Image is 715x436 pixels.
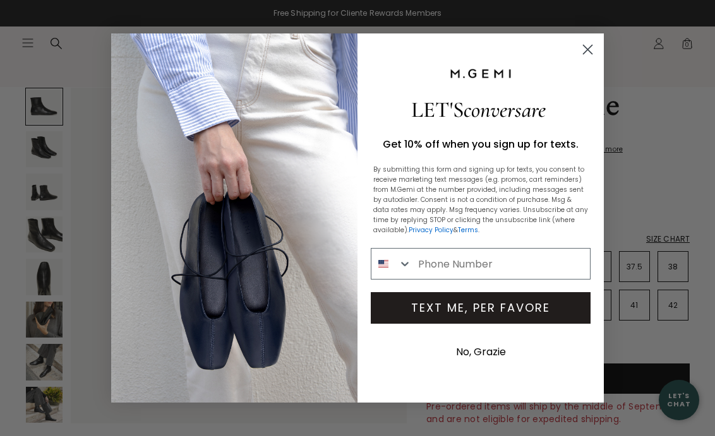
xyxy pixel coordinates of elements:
[378,259,388,269] img: United States
[464,97,546,123] span: conversare
[373,165,588,235] p: By submitting this form and signing up for texts, you consent to receive marketing text messages ...
[371,249,412,279] button: Search Countries
[412,249,590,279] input: Phone Number
[458,225,478,235] a: Terms
[409,225,454,235] a: Privacy Policy
[111,33,357,403] img: The Una
[383,137,579,151] span: Get 10% off when you sign up for texts.
[411,97,546,123] span: LET'S
[577,38,599,61] button: Close dialog
[371,292,591,324] button: TEXT ME, PER FAVORE
[450,336,512,368] button: No, Grazie
[449,68,512,80] img: M.Gemi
